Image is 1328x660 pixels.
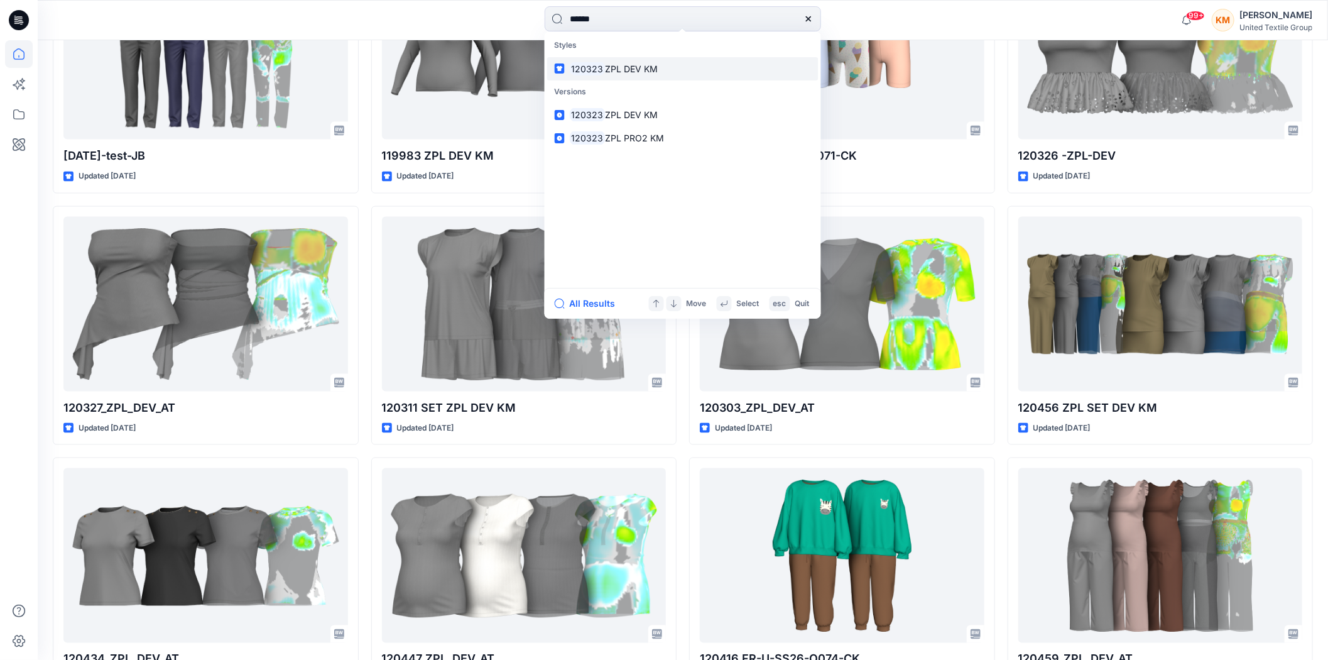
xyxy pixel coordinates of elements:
[63,468,348,643] a: 120434_ZPL_DEV_AT
[773,297,786,311] p: esc
[547,34,819,57] p: Styles
[382,399,667,417] p: 120311 SET ZPL DEV KM
[700,147,984,165] p: 120418 FR-G-SS26-S071-CK
[605,109,658,120] span: ZPL DEV KM
[700,399,984,417] p: 120303_ZPL_DEV_AT
[397,422,454,435] p: Updated [DATE]
[63,147,348,165] p: [DATE]-test-JB
[715,422,772,435] p: Updated [DATE]
[570,131,606,145] mark: 120323
[63,217,348,392] a: 120327_ZPL_DEV_AT
[382,468,667,643] a: 120447_ZPL_DEV_AT
[63,399,348,417] p: 120327_ZPL_DEV_AT
[397,170,454,183] p: Updated [DATE]
[1018,399,1303,417] p: 120456 ZPL SET DEV KM
[1212,9,1234,31] div: KM
[687,297,707,311] p: Move
[1018,147,1303,165] p: 120326 -ZPL-DEV
[79,170,136,183] p: Updated [DATE]
[605,63,658,74] span: ZPL DEV KM
[795,297,810,311] p: Quit
[737,297,759,311] p: Select
[1018,217,1303,392] a: 120456 ZPL SET DEV KM
[382,147,667,165] p: 119983 ZPL DEV KM
[555,296,624,311] button: All Results
[700,468,984,643] a: 120416 FR-U-SS26-O074-CK
[570,62,606,76] mark: 120323
[1239,23,1312,32] div: United Textile Group
[1239,8,1312,23] div: [PERSON_NAME]
[1018,468,1303,643] a: 120459_ZPL_DEV_AT
[79,422,136,435] p: Updated [DATE]
[547,126,819,150] a: 120323ZPL PRO2 KM
[1033,422,1091,435] p: Updated [DATE]
[547,103,819,126] a: 120323ZPL DEV KM
[700,217,984,392] a: 120303_ZPL_DEV_AT
[1186,11,1205,21] span: 99+
[570,107,606,122] mark: 120323
[382,217,667,392] a: 120311 SET ZPL DEV KM
[605,133,664,143] span: ZPL PRO2 KM
[1033,170,1091,183] p: Updated [DATE]
[547,80,819,104] p: Versions
[547,57,819,80] a: 120323ZPL DEV KM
